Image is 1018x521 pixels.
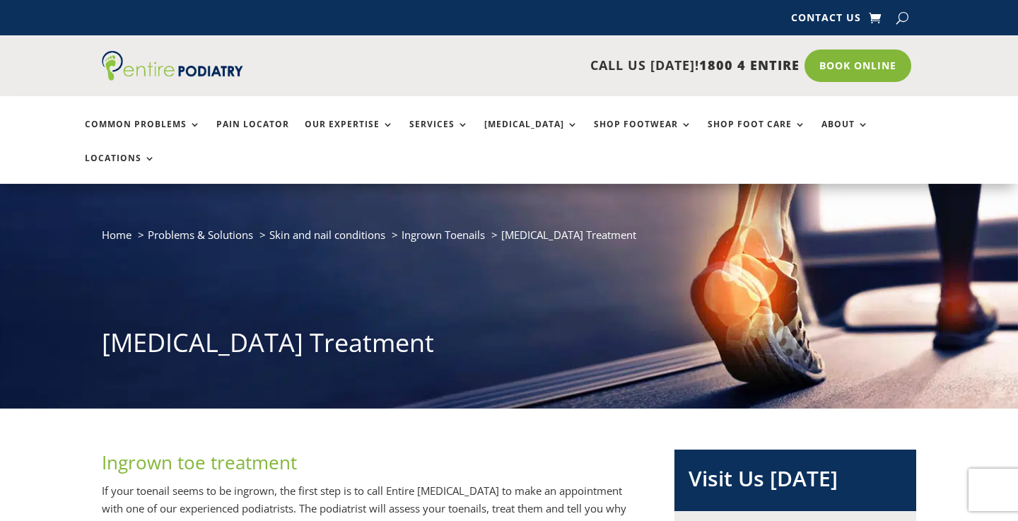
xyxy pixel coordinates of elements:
[102,450,297,475] span: Ingrown toe treatment
[102,51,243,81] img: logo (1)
[102,226,916,254] nav: breadcrumb
[85,153,156,184] a: Locations
[821,119,869,150] a: About
[805,49,911,82] a: Book Online
[594,119,692,150] a: Shop Footwear
[102,228,131,242] a: Home
[102,325,916,368] h1: [MEDICAL_DATA] Treatment
[102,69,243,83] a: Entire Podiatry
[699,57,800,74] span: 1800 4 ENTIRE
[501,228,636,242] span: [MEDICAL_DATA] Treatment
[289,57,800,75] p: CALL US [DATE]!
[484,119,578,150] a: [MEDICAL_DATA]
[708,119,806,150] a: Shop Foot Care
[402,228,485,242] a: Ingrown Toenails
[148,228,253,242] a: Problems & Solutions
[85,119,201,150] a: Common Problems
[269,228,385,242] a: Skin and nail conditions
[216,119,289,150] a: Pain Locator
[791,13,861,28] a: Contact Us
[409,119,469,150] a: Services
[305,119,394,150] a: Our Expertise
[689,464,902,500] h2: Visit Us [DATE]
